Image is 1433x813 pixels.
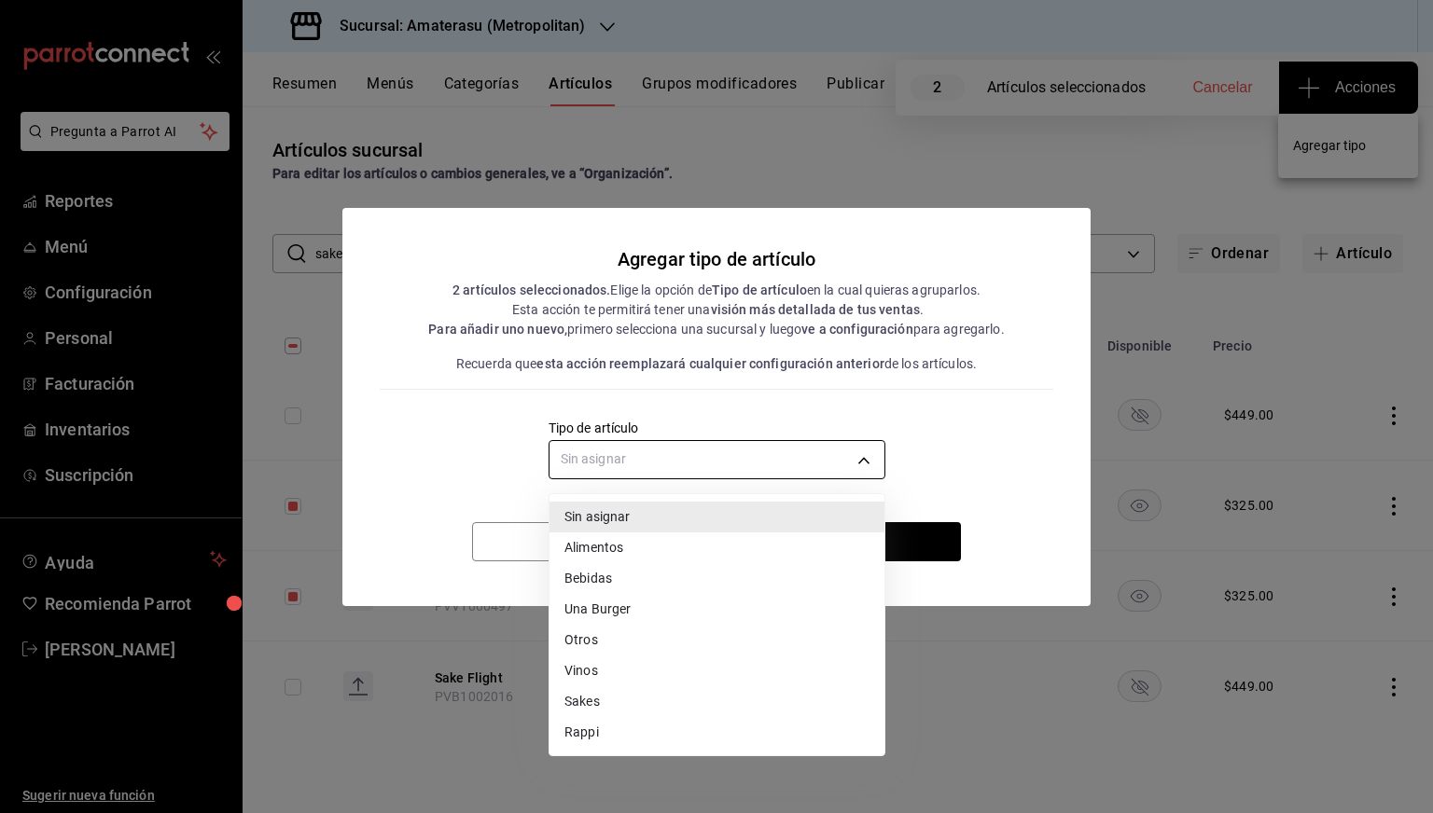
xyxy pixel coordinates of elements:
li: Vinos [550,655,884,686]
li: Rappi [550,717,884,748]
li: Sin asignar [550,502,884,532]
li: Bebidas [550,563,884,594]
li: Alimentos [550,532,884,563]
li: Otros [550,625,884,655]
li: Sakes [550,686,884,717]
li: Una Burger [550,594,884,625]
